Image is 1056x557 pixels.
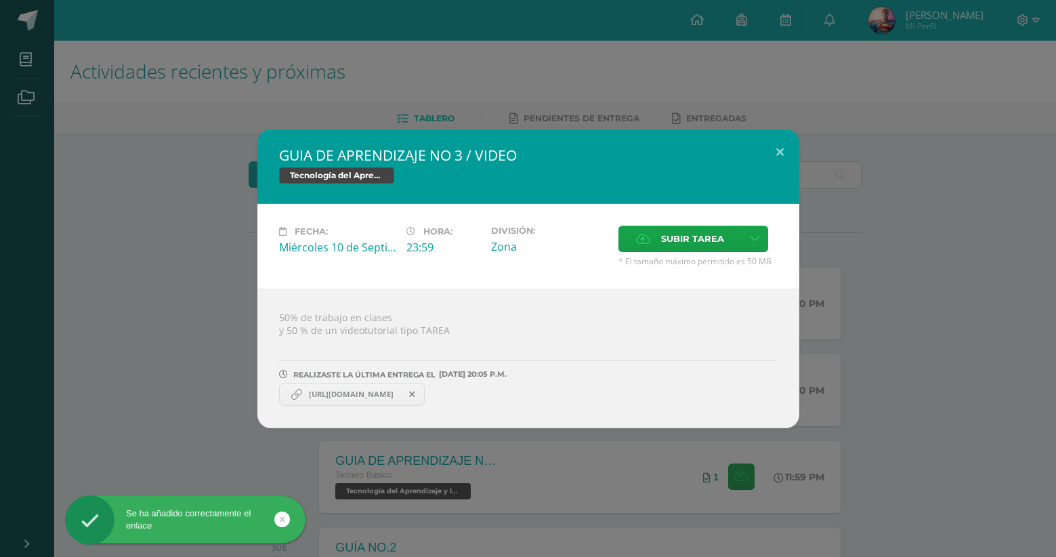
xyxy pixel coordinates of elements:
[491,226,608,236] label: División:
[302,389,400,400] span: [URL][DOMAIN_NAME]
[436,374,507,375] span: [DATE] 20:05 P.M.
[295,226,328,236] span: Fecha:
[279,146,778,165] h2: GUIA DE APRENDIZAJE NO 3 / VIDEO
[661,226,724,251] span: Subir tarea
[423,226,452,236] span: Hora:
[491,239,608,254] div: Zona
[401,387,424,402] span: Remover entrega
[257,289,799,428] div: 50% de trabajo en clases y 50 % de un videotutorial tipo TAREA
[293,370,436,379] span: REALIZASTE LA ÚLTIMA ENTREGA EL
[279,383,425,406] a: https://youtu.be/4n9z0X5DDjA
[761,129,799,176] button: Close (Esc)
[65,508,305,532] div: Se ha añadido correctamente el enlace
[279,240,396,255] div: Miércoles 10 de Septiembre
[618,255,778,267] span: * El tamaño máximo permitido es 50 MB
[279,167,394,184] span: Tecnología del Aprendizaje y la Comunicación (TIC)
[406,240,480,255] div: 23:59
